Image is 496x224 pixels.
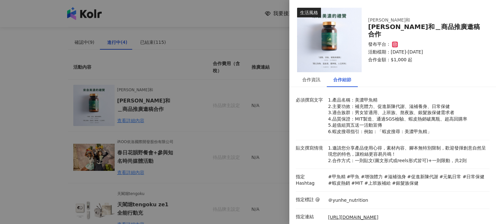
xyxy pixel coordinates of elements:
[296,174,325,186] p: 指定 Hashtag
[364,180,391,187] p: #上班族補給
[328,145,486,164] p: 1.邀請您分享產品使用心得，素材內容、腳本無特別限制，歡迎發揮創意自然呈現您的特色，讓粉絲更容易共鳴！ 2.合作方式：一則貼文(圖文形式或reels形式皆可)+一則限動，共2則
[296,197,325,203] p: 指定標註 @
[392,180,418,187] p: #銀髮族保健
[361,174,383,180] p: #增強體力
[384,174,406,180] p: #滋補強身
[439,174,461,180] p: #元氣日常
[347,174,360,180] p: #甲魚
[302,76,320,83] div: 合作資訊
[368,57,482,63] p: 合作金額： $1,000 起
[328,197,368,204] p: ＠yunhe_nutrition
[368,41,391,48] p: 發布平台：
[328,97,486,135] p: 1.產品名稱：美濃甲魚精 2.主要功效：補充體力、促進新陳代謝、滋補養身、日常保健 3.適合族群：男女皆適用、上班族、熬夜族、銀髮族保健需求者 4.品質保證：MIT製造、通過SGS檢驗、蝦皮熱銷...
[368,49,482,55] p: 活動檔期：[DATE]-[DATE]
[368,17,471,24] div: [PERSON_NAME]和
[297,8,362,72] img: 美濃甲魚精
[368,23,482,38] div: [PERSON_NAME]和＿商品推廣邀稿合作
[296,214,325,220] p: 指定連結
[297,8,321,17] div: 生活風格
[328,174,346,180] p: #甲魚精
[328,214,378,221] a: [URL][DOMAIN_NAME]
[407,174,438,180] p: #促進新陳代謝
[333,76,351,83] div: 合作細節
[351,180,363,187] p: #MIT
[462,174,484,180] p: #日常保健
[296,97,325,103] p: 必須撰寫文字
[328,180,350,187] p: #蝦皮熱銷
[296,145,325,151] p: 貼文撰寫情境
